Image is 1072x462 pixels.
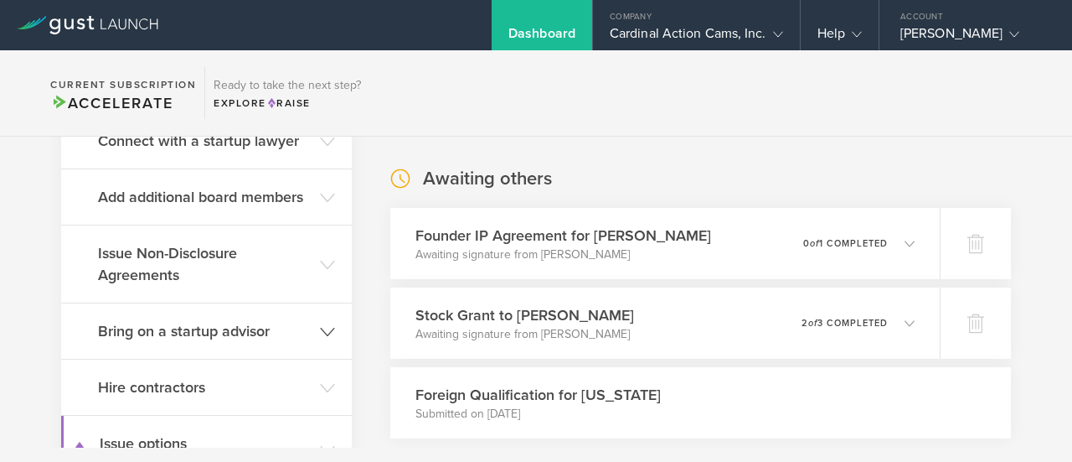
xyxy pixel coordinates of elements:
h3: Founder IP Agreement for [PERSON_NAME] [415,225,711,247]
h3: Bring on a startup advisor [98,320,312,342]
h3: Foreign Qualification for [US_STATE] [415,384,661,406]
div: Dashboard [508,25,575,50]
div: Help [817,25,862,50]
p: 0 1 completed [803,239,888,248]
div: Ready to take the next step?ExploreRaise [204,67,369,119]
h2: Current Subscription [50,80,196,90]
p: Submitted on [DATE] [415,406,661,423]
h3: Hire contractors [98,376,312,398]
em: of [810,238,819,249]
div: [PERSON_NAME] [900,25,1043,50]
iframe: Chat Widget [988,382,1072,462]
p: Awaiting signature from [PERSON_NAME] [415,326,634,343]
span: Raise [266,97,311,109]
p: 2 3 completed [801,319,888,328]
h3: Ready to take the next step? [214,80,361,91]
div: Cardinal Action Cams, Inc. [610,25,783,50]
h3: Issue Non-Disclosure Agreements [98,242,312,286]
h3: Stock Grant to [PERSON_NAME] [415,304,634,326]
p: Awaiting signature from [PERSON_NAME] [415,247,711,263]
h2: Awaiting others [423,167,552,191]
h3: Add additional board members [98,186,312,208]
em: of [808,318,817,329]
div: Explore [214,96,361,111]
h3: Connect with a startup lawyer [98,130,312,152]
span: Accelerate [50,94,173,112]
